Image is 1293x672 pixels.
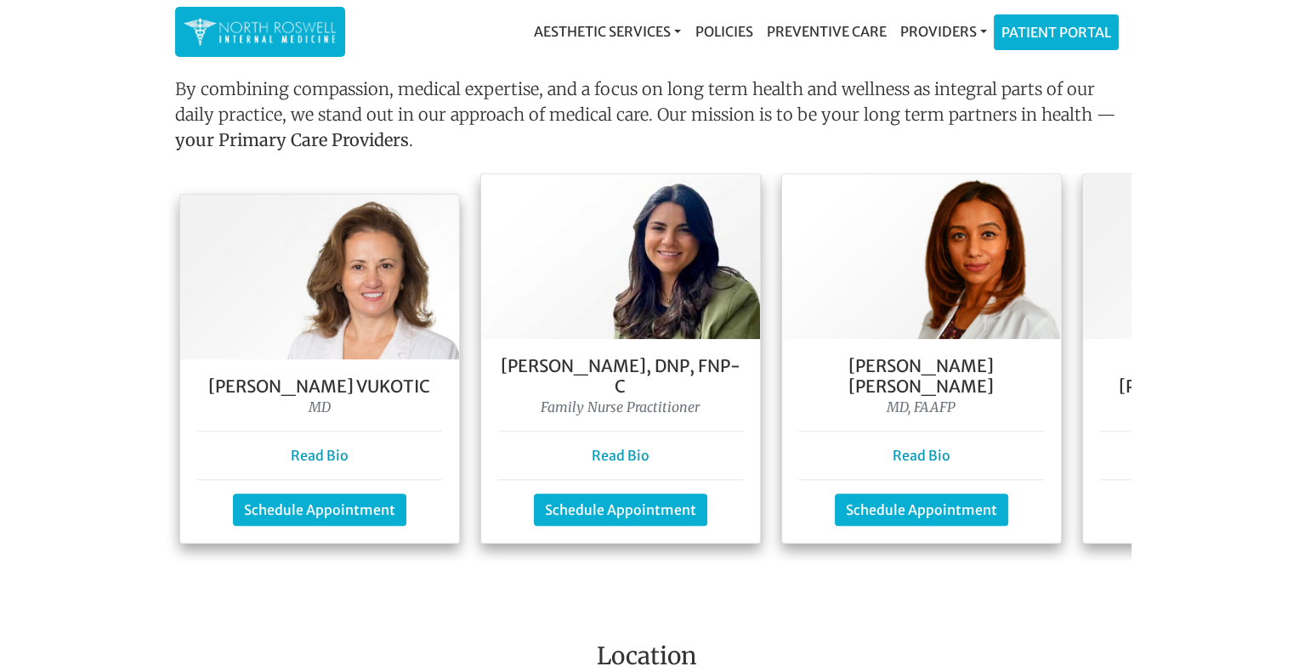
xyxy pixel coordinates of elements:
i: Family Nurse Practitioner [541,398,700,415]
h5: [PERSON_NAME], DNP, FNP- C [498,356,743,397]
a: Read Bio [291,447,349,464]
img: Dr. Farah Mubarak Ali MD, FAAFP [782,174,1061,339]
a: Aesthetic Services [527,14,688,48]
a: Schedule Appointment [835,494,1008,526]
strong: your Primary Care Providers [175,129,409,150]
a: Schedule Appointment [534,494,707,526]
a: Providers [893,14,993,48]
a: Read Bio [893,447,950,464]
i: MD, FAAFP [887,398,956,415]
h5: [PERSON_NAME] [PERSON_NAME] [799,356,1044,397]
a: Schedule Appointment [233,494,406,526]
h5: [PERSON_NAME] Vukotic [197,376,442,397]
a: Read Bio [592,447,649,464]
img: Dr. Goga Vukotis [180,195,459,359]
a: Preventive Care [759,14,893,48]
a: Patient Portal [995,15,1118,49]
a: Policies [688,14,759,48]
img: North Roswell Internal Medicine [184,15,337,48]
p: By combining compassion, medical expertise, and a focus on long term health and wellness as integ... [175,76,1119,160]
i: MD [309,398,331,415]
